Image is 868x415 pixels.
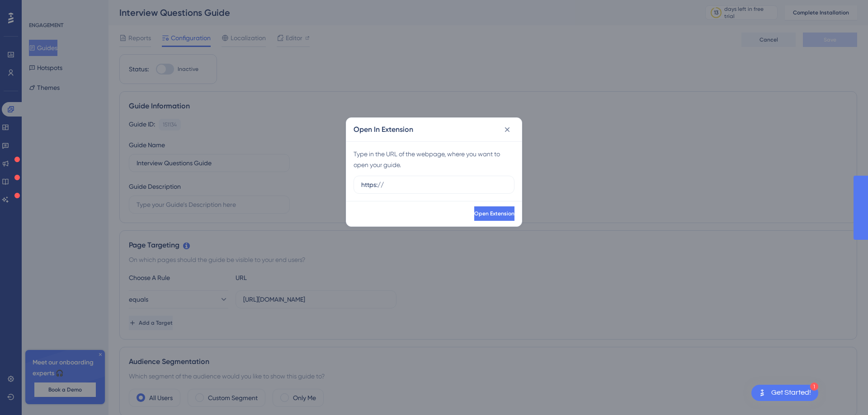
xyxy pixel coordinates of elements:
[354,124,413,135] h2: Open In Extension
[474,210,514,217] span: Open Extension
[830,379,857,406] iframe: UserGuiding AI Assistant Launcher
[751,385,818,401] div: Open Get Started! checklist, remaining modules: 1
[354,149,514,170] div: Type in the URL of the webpage, where you want to open your guide.
[757,387,768,398] img: launcher-image-alternative-text
[810,382,818,391] div: 1
[361,180,507,190] input: URL
[771,388,811,398] div: Get Started!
